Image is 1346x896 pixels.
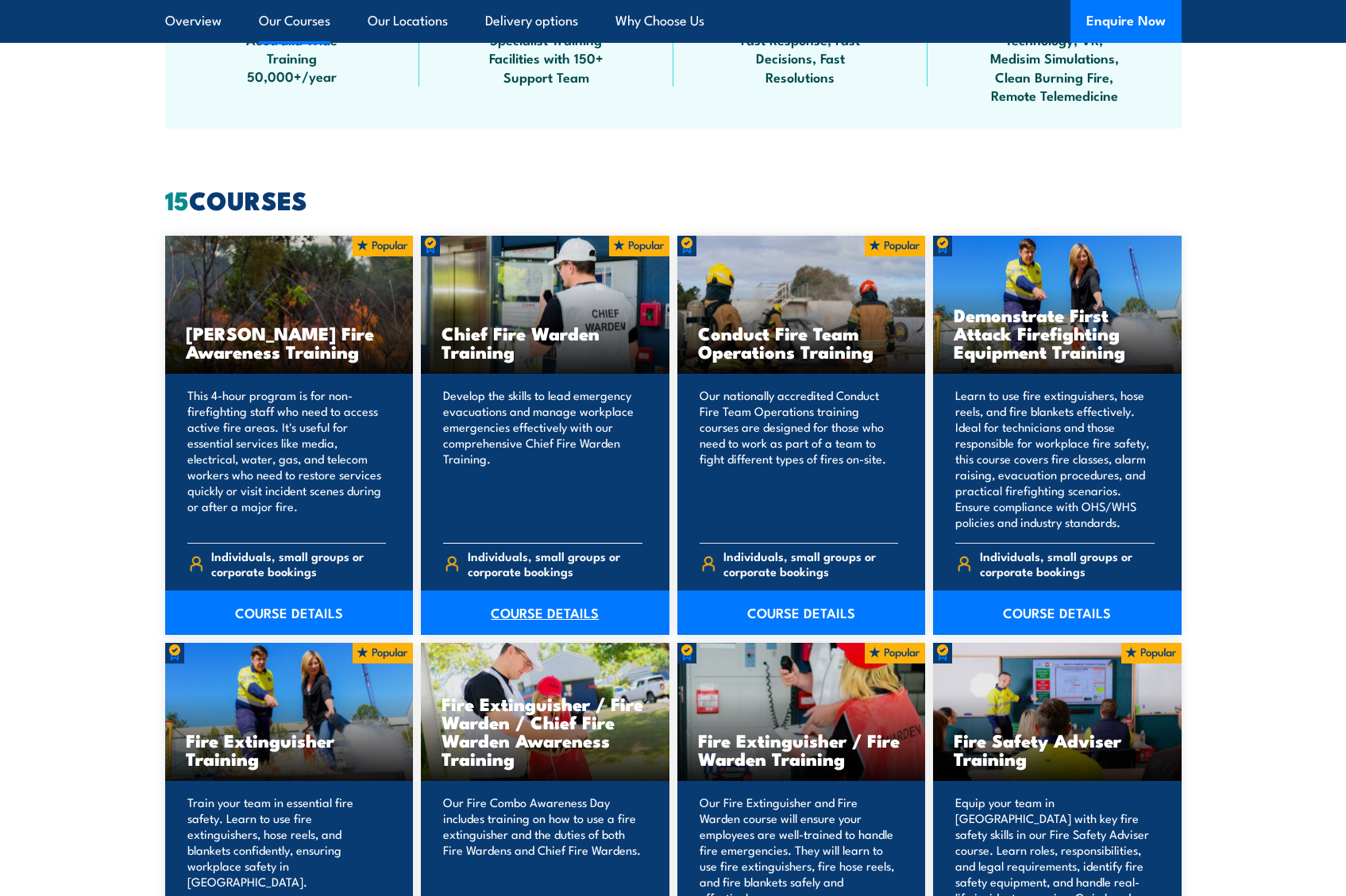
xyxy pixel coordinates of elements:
[723,548,898,579] span: Individuals, small groups or corporate bookings
[980,548,1155,579] span: Individuals, small groups or corporate bookings
[729,30,872,86] span: Fast Response, Fast Decisions, Fast Resolutions
[165,179,189,219] strong: 15
[475,30,618,86] span: Specialist Training Facilities with 150+ Support Team
[677,590,926,635] a: COURSE DETAILS
[698,324,905,360] h3: Conduct Fire Team Operations Training
[443,387,642,530] p: Develop the skills to lead emergency evacuations and manage workplace emergencies effectively wit...
[211,548,386,579] span: Individuals, small groups or corporate bookings
[442,694,649,767] h3: Fire Extinguisher / Fire Warden / Chief Fire Warden Awareness Training
[165,188,1182,210] h2: COURSES
[468,548,642,579] span: Individuals, small groups or corporate bookings
[221,30,364,86] span: Australia Wide Training 50,000+/year
[442,324,649,360] h3: Chief Fire Warden Training
[421,590,669,635] a: COURSE DETAILS
[955,387,1155,530] p: Learn to use fire extinguishers, hose reels, and fire blankets effectively. Ideal for technicians...
[165,590,414,635] a: COURSE DETAILS
[186,731,393,767] h3: Fire Extinguisher Training
[186,324,393,360] h3: [PERSON_NAME] Fire Awareness Training
[698,731,905,767] h3: Fire Extinguisher / Fire Warden Training
[187,387,387,530] p: This 4-hour program is for non-firefighting staff who need to access active fire areas. It's usef...
[933,590,1182,635] a: COURSE DETAILS
[954,306,1161,360] h3: Demonstrate First Attack Firefighting Equipment Training
[983,30,1126,105] span: Technology, VR, Medisim Simulations, Clean Burning Fire, Remote Telemedicine
[954,731,1161,767] h3: Fire Safety Adviser Training
[700,387,899,530] p: Our nationally accredited Conduct Fire Team Operations training courses are designed for those wh...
